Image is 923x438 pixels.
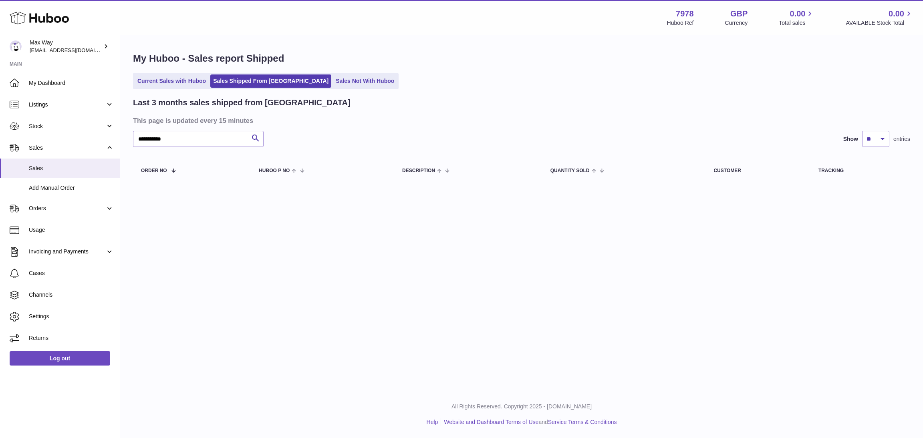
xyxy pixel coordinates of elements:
li: and [441,418,617,426]
span: Cases [29,269,114,277]
span: 0.00 [790,8,806,19]
p: All Rights Reserved. Copyright 2025 - [DOMAIN_NAME] [127,403,917,410]
span: Total sales [779,19,814,27]
h1: My Huboo - Sales report Shipped [133,52,910,65]
span: Quantity Sold [550,168,590,173]
span: Order No [141,168,167,173]
a: Sales Not With Huboo [333,74,397,88]
h2: Last 3 months sales shipped from [GEOGRAPHIC_DATA] [133,97,351,108]
span: Listings [29,101,105,108]
span: 0.00 [889,8,904,19]
span: Stock [29,123,105,130]
span: Usage [29,226,114,234]
span: My Dashboard [29,79,114,87]
span: Huboo P no [259,168,290,173]
a: Log out [10,351,110,366]
span: Invoicing and Payments [29,248,105,255]
div: Max Way [30,39,102,54]
span: Sales [29,165,114,172]
span: AVAILABLE Stock Total [846,19,913,27]
span: entries [893,135,910,143]
span: Description [402,168,435,173]
h3: This page is updated every 15 minutes [133,116,908,125]
span: Channels [29,291,114,299]
img: Max@LongevityBox.co.uk [10,40,22,52]
span: Add Manual Order [29,184,114,192]
span: [EMAIL_ADDRESS][DOMAIN_NAME] [30,47,118,53]
a: Current Sales with Huboo [135,74,209,88]
div: Currency [725,19,748,27]
a: Help [427,419,438,425]
div: Huboo Ref [667,19,694,27]
span: Returns [29,334,114,342]
a: Service Terms & Conditions [548,419,617,425]
label: Show [843,135,858,143]
span: Sales [29,144,105,152]
div: Tracking [818,168,902,173]
strong: 7978 [676,8,694,19]
span: Settings [29,313,114,320]
a: Sales Shipped From [GEOGRAPHIC_DATA] [210,74,331,88]
span: Orders [29,205,105,212]
strong: GBP [730,8,748,19]
a: 0.00 Total sales [779,8,814,27]
a: 0.00 AVAILABLE Stock Total [846,8,913,27]
a: Website and Dashboard Terms of Use [444,419,538,425]
div: Customer [713,168,802,173]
